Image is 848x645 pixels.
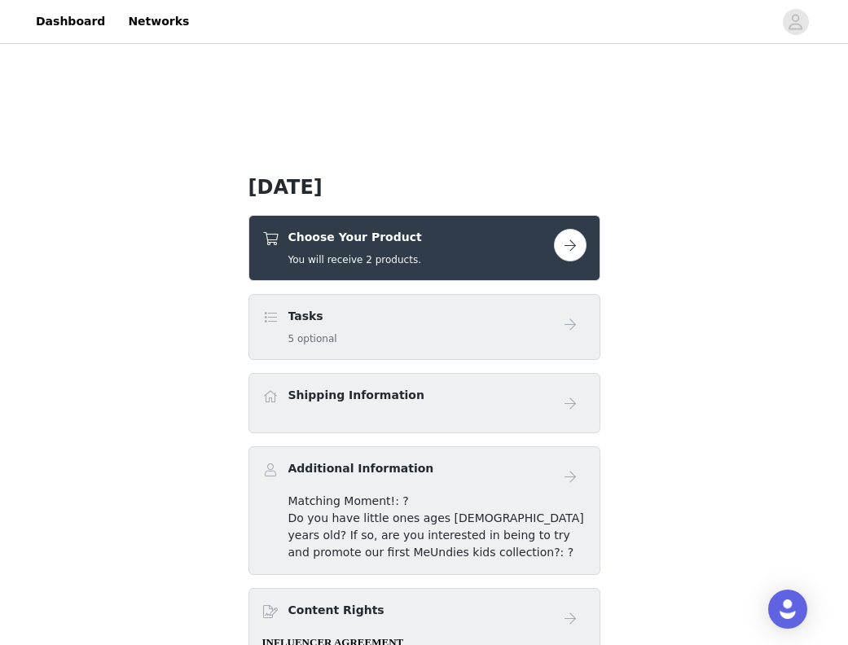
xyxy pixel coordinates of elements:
div: Choose Your Product [248,215,600,281]
div: Shipping Information [248,373,600,433]
a: Dashboard [26,3,115,40]
h4: Choose Your Product [288,229,422,246]
h4: Content Rights [288,602,384,619]
h4: Tasks [288,308,337,325]
div: avatar [788,9,803,35]
h4: Shipping Information [288,387,424,404]
a: Networks [118,3,199,40]
h5: You will receive 2 products. [288,252,422,267]
span: Do you have little ones ages [DEMOGRAPHIC_DATA] years old? If so, are you interested in being to ... [288,511,584,559]
span: Matching Moment!: ? [288,494,409,507]
div: Open Intercom Messenger [768,590,807,629]
div: Tasks [248,294,600,360]
h4: Additional Information [288,460,434,477]
h5: 5 optional [288,331,337,346]
h1: [DATE] [248,173,600,202]
div: Additional Information [248,446,600,575]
